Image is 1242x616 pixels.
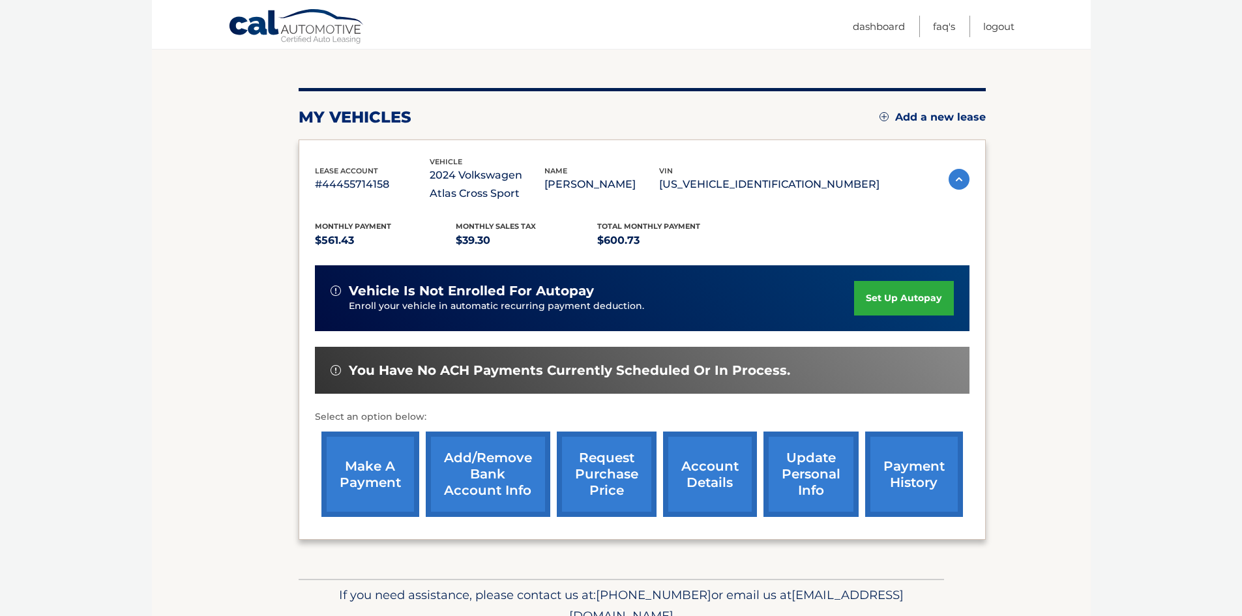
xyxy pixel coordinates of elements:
[430,166,544,203] p: 2024 Volkswagen Atlas Cross Sport
[544,166,567,175] span: name
[659,175,880,194] p: [US_VEHICLE_IDENTIFICATION_NUMBER]
[880,112,889,121] img: add.svg
[597,222,700,231] span: Total Monthly Payment
[456,222,536,231] span: Monthly sales Tax
[228,8,365,46] a: Cal Automotive
[596,587,711,602] span: [PHONE_NUMBER]
[430,157,462,166] span: vehicle
[349,362,790,379] span: You have no ACH payments currently scheduled or in process.
[299,108,411,127] h2: my vehicles
[865,432,963,517] a: payment history
[983,16,1014,37] a: Logout
[426,432,550,517] a: Add/Remove bank account info
[315,166,378,175] span: lease account
[456,231,597,250] p: $39.30
[315,231,456,250] p: $561.43
[933,16,955,37] a: FAQ's
[880,111,986,124] a: Add a new lease
[331,286,341,296] img: alert-white.svg
[315,222,391,231] span: Monthly Payment
[349,299,855,314] p: Enroll your vehicle in automatic recurring payment deduction.
[315,175,430,194] p: #44455714158
[597,231,739,250] p: $600.73
[315,409,969,425] p: Select an option below:
[663,432,757,517] a: account details
[544,175,659,194] p: [PERSON_NAME]
[949,169,969,190] img: accordion-active.svg
[763,432,859,517] a: update personal info
[659,166,673,175] span: vin
[321,432,419,517] a: make a payment
[853,16,905,37] a: Dashboard
[557,432,657,517] a: request purchase price
[331,365,341,375] img: alert-white.svg
[349,283,594,299] span: vehicle is not enrolled for autopay
[854,281,953,315] a: set up autopay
